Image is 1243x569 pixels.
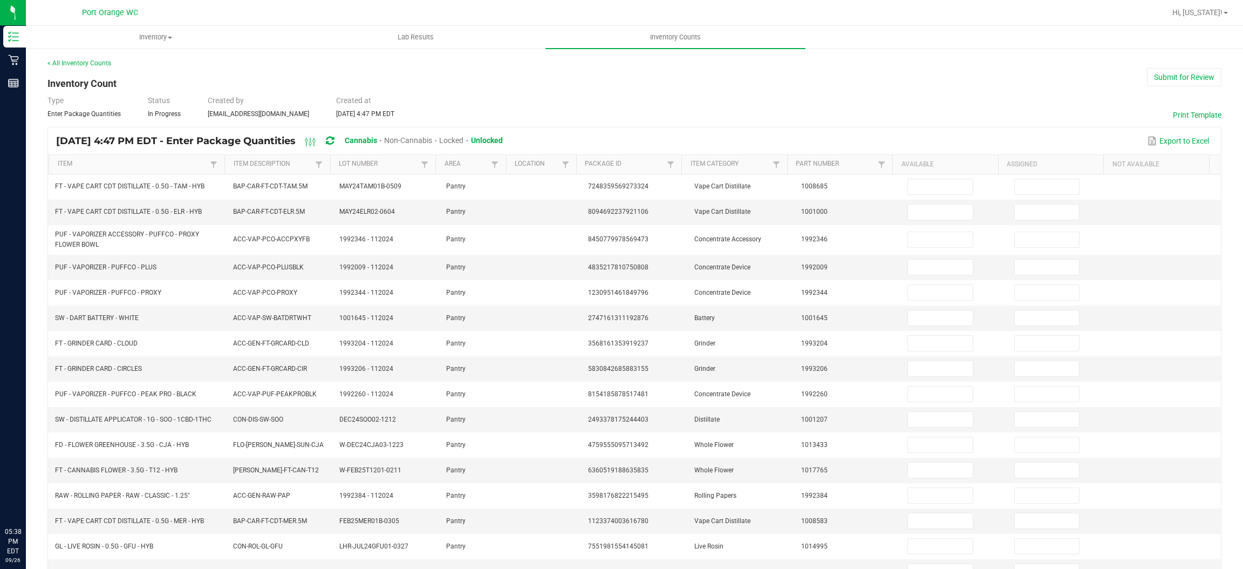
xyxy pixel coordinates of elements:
a: Inventory [26,26,286,49]
span: Pantry [446,416,466,423]
span: 4759555095713492 [588,441,648,449]
span: 2747161311192876 [588,314,648,322]
span: 1001645 [801,314,828,322]
button: Submit for Review [1147,68,1221,86]
a: Inventory Counts [545,26,805,49]
span: 1992344 - 112024 [339,289,393,296]
a: Lot NumberSortable [339,160,418,168]
span: 1992384 [801,492,828,499]
p: 09/26 [5,556,21,564]
inline-svg: Inventory [8,31,19,42]
span: ACC-GEN-RAW-PAP [233,492,290,499]
span: 4835217810750808 [588,263,648,271]
span: Pantry [446,182,466,190]
span: FT - CANNABIS FLOWER - 3.5G - T12 - HYB [55,466,177,474]
a: Filter [559,158,572,171]
span: Pantry [446,289,466,296]
a: Part NumberSortable [796,160,875,168]
span: Pantry [446,314,466,322]
span: [EMAIL_ADDRESS][DOMAIN_NAME] [208,110,309,118]
span: W-FEB25T1201-0211 [339,466,401,474]
span: Lab Results [383,32,448,42]
span: Grinder [694,365,715,372]
span: 3568161353919237 [588,340,648,347]
span: CON-DIS-SW-SOO [233,416,283,423]
span: Rolling Papers [694,492,736,499]
span: PUF - VAPORIZER ACCESSORY - PUFFCO - PROXY FLOWER BOWL [55,231,199,248]
button: Print Template [1173,110,1221,120]
span: FD - FLOWER GREENHOUSE - 3.5G - CJA - HYB [55,441,189,449]
span: 1014995 [801,543,828,550]
span: Created at [336,96,371,105]
a: Filter [664,158,677,171]
a: Item CategorySortable [691,160,770,168]
span: PUF - VAPORIZER - PUFFCO - PLUS [55,263,156,271]
span: Pantry [446,466,466,474]
span: Grinder [694,340,715,347]
button: Export to Excel [1145,132,1212,150]
span: 6360519188635835 [588,466,648,474]
span: 1001645 - 112024 [339,314,393,322]
span: FLO-[PERSON_NAME]-SUN-CJA [233,441,324,449]
a: Filter [418,158,431,171]
a: ItemSortable [58,160,207,168]
span: Vape Cart Distillate [694,517,750,525]
a: < All Inventory Counts [47,59,111,67]
span: Concentrate Device [694,390,750,398]
span: Non-Cannabis [384,136,432,145]
span: SW - DISTILLATE APPLICATOR - 1G - SOO - 1CBD-1THC [55,416,211,423]
span: 1992260 - 112024 [339,390,393,398]
iframe: Resource center [11,483,43,515]
span: Whole Flower [694,441,734,449]
span: ACC-VAP-PUF-PEAKPROBLK [233,390,317,398]
span: Vape Cart Distillate [694,208,750,215]
span: 1992346 [801,235,828,243]
span: 1993206 [801,365,828,372]
div: [DATE] 4:47 PM EDT - Enter Package Quantities [56,131,511,151]
span: 1017765 [801,466,828,474]
span: 1001000 [801,208,828,215]
span: 8154185878517481 [588,390,648,398]
span: 1993206 - 112024 [339,365,393,372]
span: 1992384 - 112024 [339,492,393,499]
span: Battery [694,314,715,322]
span: 1013433 [801,441,828,449]
a: Filter [312,158,325,171]
span: GL - LIVE ROSIN - 0.5G - GFU - HYB [55,543,153,550]
span: ACC-VAP-PCO-PLUSBLK [233,263,304,271]
span: SW - DART BATTERY - WHITE [55,314,139,322]
span: CON-ROL-GL-GFU [233,543,283,550]
span: FT - VAPE CART CDT DISTILLATE - 0.5G - MER - HYB [55,517,204,525]
th: Not Available [1103,155,1209,174]
a: Filter [207,158,220,171]
span: Distillate [694,416,720,423]
span: 1123374003616780 [588,517,648,525]
span: BAP-CAR-FT-CDT-TAM.5M [233,182,308,190]
span: Pantry [446,543,466,550]
span: ACC-GEN-FT-GRCARD-CLD [233,340,309,347]
span: PUF - VAPORIZER - PUFFCO - PROXY [55,289,161,296]
span: 1008583 [801,517,828,525]
span: BAP-CAR-FT-CDT-ELR.5M [233,208,305,215]
span: [DATE] 4:47 PM EDT [336,110,394,118]
span: 7551981554145081 [588,543,648,550]
span: Pantry [446,517,466,525]
inline-svg: Retail [8,55,19,65]
span: LHR-JUL24GFU01-0327 [339,543,408,550]
span: Type [47,96,64,105]
span: 8094692237921106 [588,208,648,215]
span: MAY24ELR02-0604 [339,208,395,215]
span: Locked [439,136,463,145]
span: Inventory [26,32,285,42]
span: Status [148,96,170,105]
span: 3598176822215495 [588,492,648,499]
span: Hi, [US_STATE]! [1172,8,1222,17]
span: 1992346 - 112024 [339,235,393,243]
span: 8450779978569473 [588,235,648,243]
a: Filter [875,158,888,171]
span: 5830842685883155 [588,365,648,372]
span: Pantry [446,263,466,271]
span: Inventory Count [47,78,117,89]
th: Available [892,155,998,174]
span: Enter Package Quantities [47,110,121,118]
